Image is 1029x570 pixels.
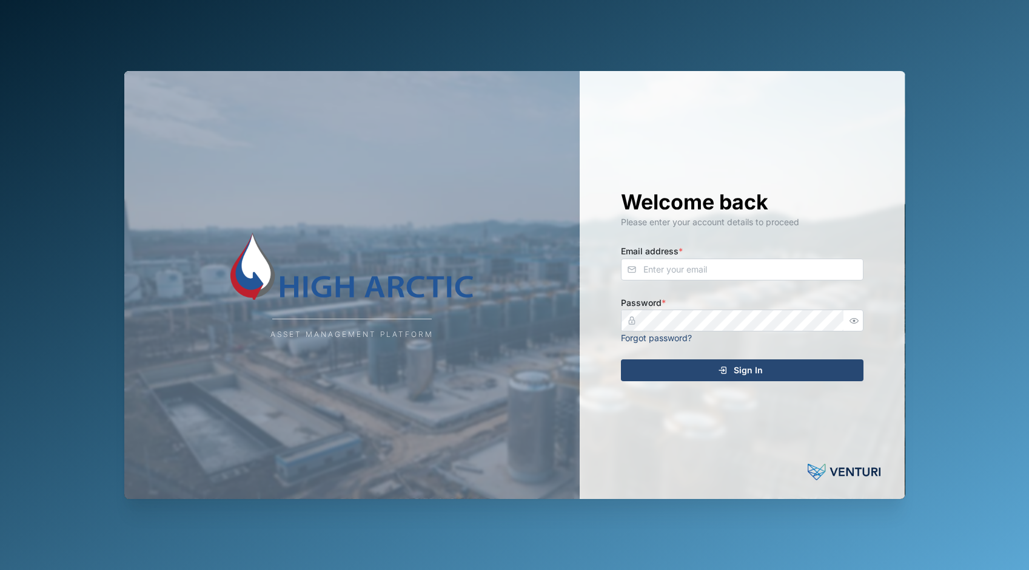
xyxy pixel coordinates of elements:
[734,360,763,381] span: Sign In
[621,296,666,310] label: Password
[621,259,863,280] input: Enter your email
[621,215,863,229] div: Please enter your account details to proceed
[808,460,880,484] img: Venturi
[621,359,863,381] button: Sign In
[621,189,863,215] h1: Welcome back
[621,333,692,343] a: Forgot password?
[621,245,683,258] label: Email address
[230,230,473,303] img: Company Logo
[270,329,434,341] div: Asset Management Platform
